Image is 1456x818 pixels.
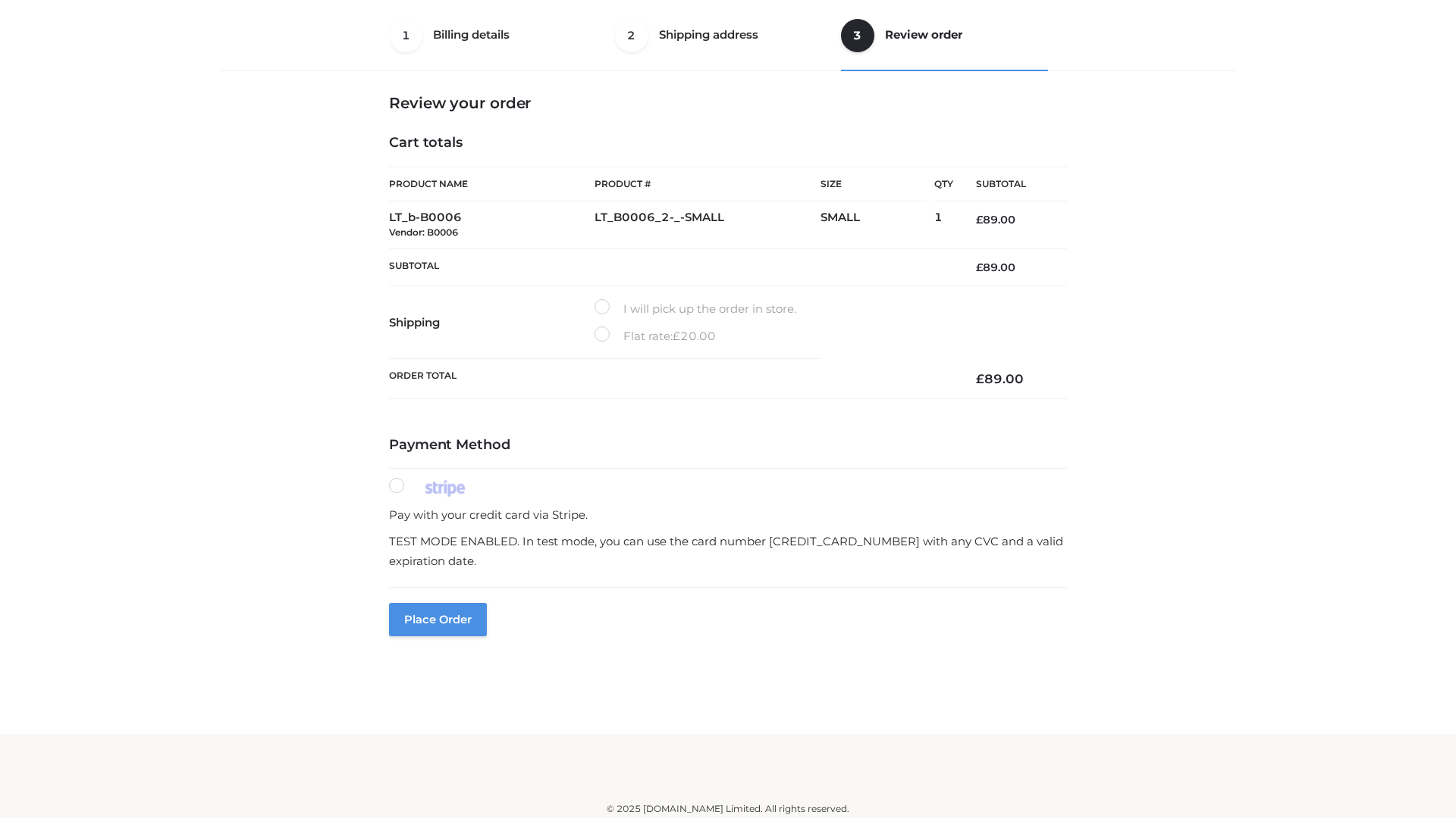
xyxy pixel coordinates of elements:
td: LT_B0006_2-_-SMALL [595,201,821,249]
th: Subtotal [389,248,953,286]
td: LT_b-B0006 [389,201,595,249]
td: 1 [934,201,953,249]
bdi: 89.00 [976,213,1015,226]
bdi: 89.00 [976,371,1024,386]
div: © 2025 [DOMAIN_NAME] Limited. All rights reserved. [225,801,1231,816]
th: Subtotal [953,167,1067,201]
h4: Payment Method [389,437,1067,454]
th: Product Name [389,167,595,201]
p: Pay with your credit card via Stripe. [389,505,1067,525]
th: Product # [595,167,821,201]
bdi: 89.00 [976,261,1015,274]
label: I will pick up the order in store. [595,299,796,319]
label: Flat rate: [595,326,716,346]
span: £ [976,371,984,386]
th: Qty [934,167,953,201]
p: TEST MODE ENABLED. In test mode, you can use the card number [CREDIT_CARD_NUMBER] with any CVC an... [389,532,1067,570]
small: Vendor: B0006 [389,226,458,238]
span: £ [976,261,983,274]
td: SMALL [821,201,934,249]
span: £ [673,329,680,343]
h3: Review your order [389,94,1067,112]
h4: Cart totals [389,135,1067,151]
th: Size [821,167,927,201]
button: Place order [389,603,487,636]
th: Shipping [389,286,595,359]
bdi: 20.00 [673,329,716,343]
th: Order Total [389,359,953,399]
span: £ [976,213,983,226]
